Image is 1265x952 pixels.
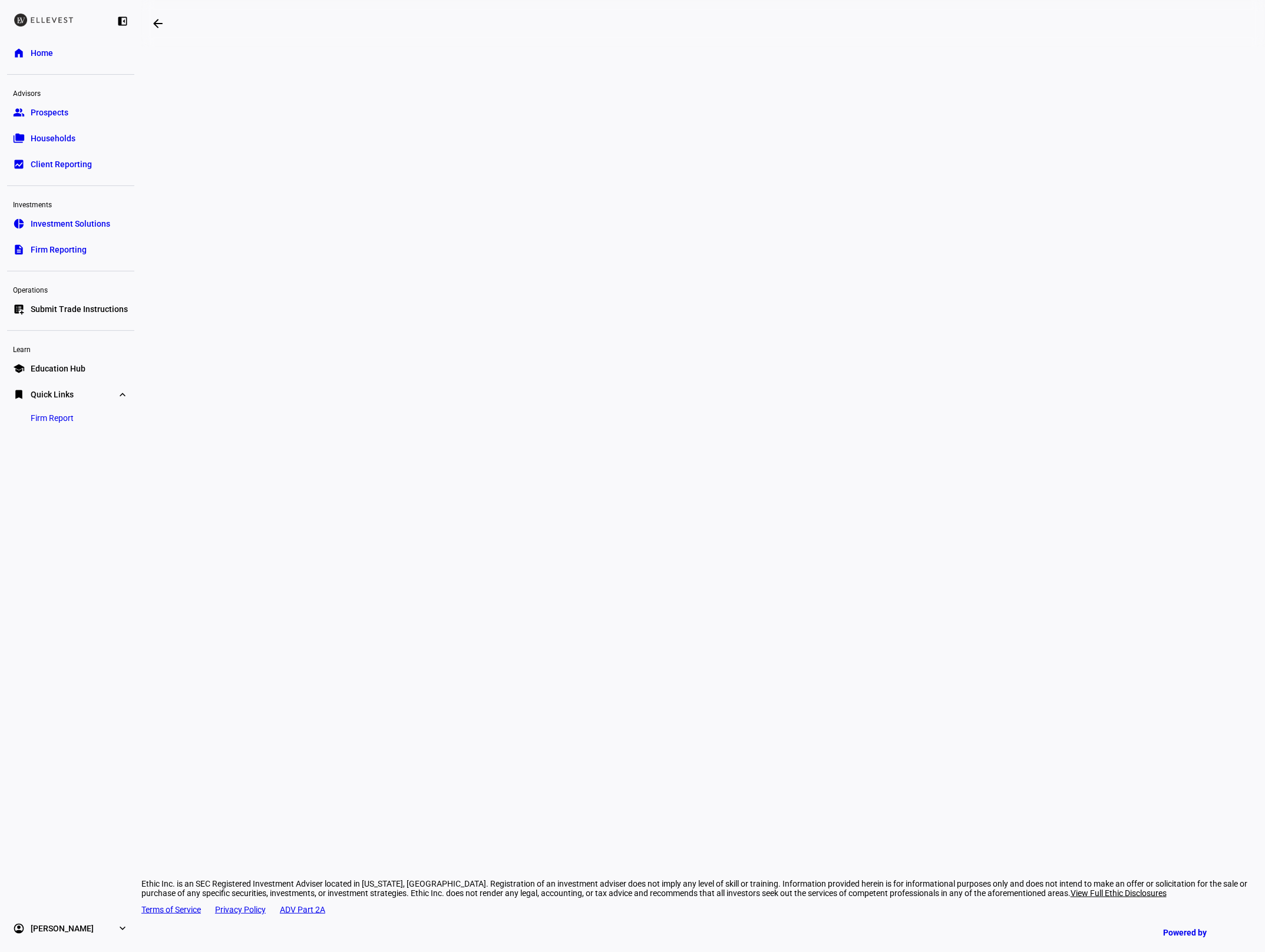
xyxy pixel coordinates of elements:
[7,101,134,124] a: groupProspects
[13,389,25,400] eth-mat-symbol: bookmark
[31,923,94,934] span: [PERSON_NAME]
[13,158,25,170] eth-mat-symbol: bid_landscape
[7,212,134,235] a: pie_chartInvestment Solutions
[7,195,134,212] div: Investments
[31,47,53,59] span: Home
[31,158,92,170] span: Client Reporting
[117,389,128,400] eth-mat-symbol: expand_more
[7,238,134,261] a: descriptionFirm Reporting
[31,303,128,315] span: Submit Trade Instructions
[7,281,134,297] div: Operations
[7,127,134,150] a: folder_copyHouseholds
[141,879,1265,898] div: Ethic Inc. is an SEC Registered Investment Adviser located in [US_STATE], [GEOGRAPHIC_DATA]. Regi...
[7,340,134,357] div: Learn
[1071,888,1167,898] span: View Full Ethic Disclosures
[1157,921,1247,943] a: Powered by
[31,107,68,118] span: Prospects
[215,905,266,914] a: Privacy Policy
[7,152,134,176] a: bid_landscapeClient Reporting
[31,389,74,400] span: Quick Links
[13,303,25,315] eth-mat-symbol: list_alt_add
[31,244,87,256] span: Firm Reporting
[31,218,110,230] span: Investment Solutions
[280,905,325,914] a: ADV Part 2A
[7,41,134,65] a: homeHome
[13,363,25,374] eth-mat-symbol: school
[151,16,165,31] mat-icon: arrow_backwards
[13,218,25,230] eth-mat-symbol: pie_chart
[21,406,83,430] a: Firm Report
[141,905,201,914] a: Terms of Service
[13,132,25,144] eth-mat-symbol: folder_copy
[31,412,74,424] span: Firm Report
[117,923,128,934] eth-mat-symbol: expand_more
[31,363,85,374] span: Education Hub
[13,47,25,59] eth-mat-symbol: home
[31,132,75,144] span: Households
[13,107,25,118] eth-mat-symbol: group
[7,84,134,101] div: Advisors
[13,923,25,934] eth-mat-symbol: account_circle
[117,15,128,27] eth-mat-symbol: left_panel_close
[13,244,25,256] eth-mat-symbol: description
